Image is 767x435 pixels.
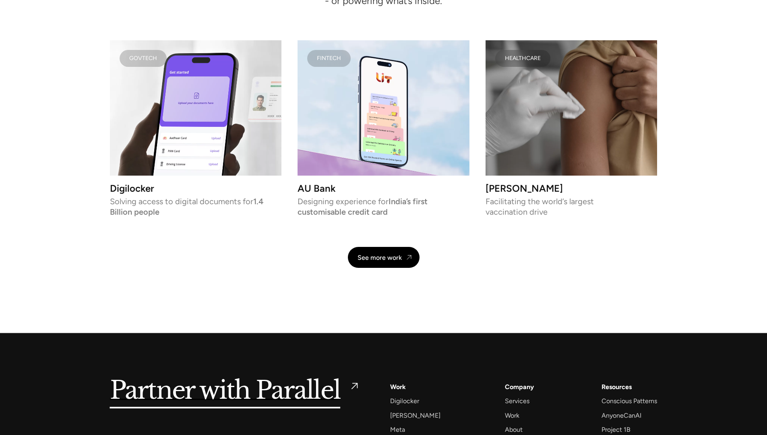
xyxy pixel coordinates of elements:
div: Resources [602,381,632,392]
a: Meta [390,424,405,435]
a: About [505,424,523,435]
div: Govtech [129,56,157,60]
p: Solving access to digital documents for [110,199,282,215]
h3: [PERSON_NAME] [486,185,657,192]
a: Services [505,396,529,406]
a: AnyoneCanAI [602,410,641,421]
p: Designing experience for [298,199,469,215]
p: Facilitating the world’s largest vaccination drive [486,199,657,215]
a: Work [390,381,406,392]
h5: Partner with Parallel [110,381,341,400]
a: Work [505,410,519,421]
h3: AU Bank [298,185,469,192]
a: Project 1B [602,424,631,435]
a: Digilocker [390,396,419,406]
a: See more work [348,247,420,268]
strong: 1.4 Billion people [110,197,264,217]
a: Conscious Patterns [602,396,657,406]
strong: India’s first customisable credit card [298,197,428,217]
h3: Digilocker [110,185,282,192]
a: Company [505,381,534,392]
a: Partner with Parallel [110,381,358,400]
a: [PERSON_NAME] [390,410,440,421]
a: GovtechDigilockerSolving access to digital documents for1.4 Billion people [110,40,282,215]
div: HEALTHCARE [505,56,541,60]
a: HEALTHCARE[PERSON_NAME]Facilitating the world’s largest vaccination drive [486,40,657,215]
a: FINTECHAU BankDesigning experience forIndia’s first customisable credit card [298,40,469,215]
div: See more work [358,254,402,261]
div: FINTECH [317,56,341,60]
